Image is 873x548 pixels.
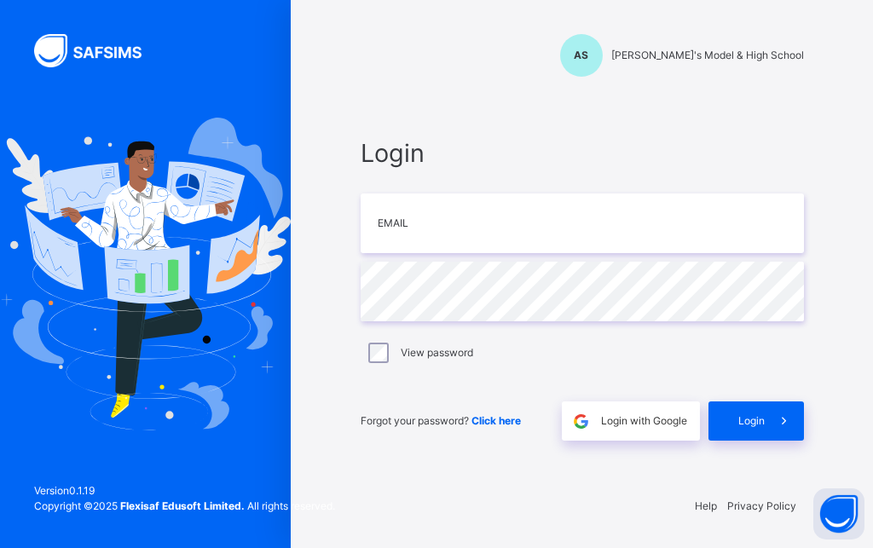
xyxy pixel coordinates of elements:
[727,499,796,512] a: Privacy Policy
[34,34,162,67] img: SAFSIMS Logo
[571,412,591,431] img: google.396cfc9801f0270233282035f929180a.svg
[601,413,687,429] span: Login with Google
[471,414,521,427] a: Click here
[401,345,473,361] label: View password
[34,483,335,499] span: Version 0.1.19
[361,414,521,427] span: Forgot your password?
[361,135,804,171] span: Login
[738,413,765,429] span: Login
[695,499,717,512] a: Help
[120,499,245,512] strong: Flexisaf Edusoft Limited.
[574,48,588,63] span: AS
[813,488,864,539] button: Open asap
[611,48,804,63] span: [PERSON_NAME]'s Model & High School
[34,499,335,512] span: Copyright © 2025 All rights reserved.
